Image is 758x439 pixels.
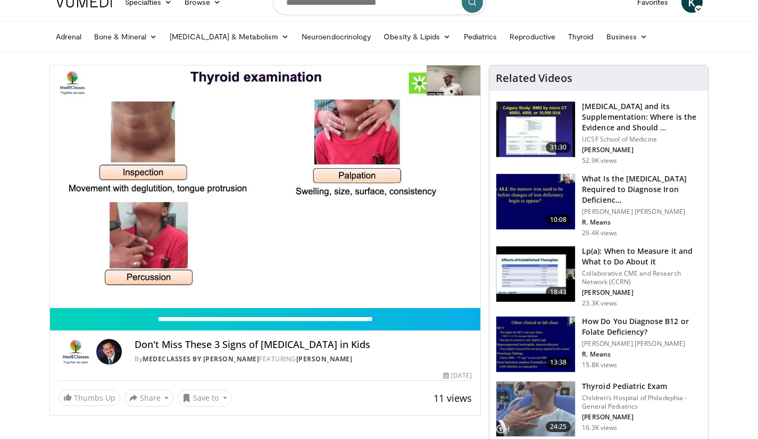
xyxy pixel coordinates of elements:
p: R. Means [582,218,702,227]
a: [PERSON_NAME] [296,354,353,363]
a: MedEClasses by [PERSON_NAME] [143,354,259,363]
h4: Don't Miss These 3 Signs of [MEDICAL_DATA] in Kids [135,339,472,351]
a: [MEDICAL_DATA] & Metabolism [163,26,295,47]
p: Collaborative CME and Research Network (CCRN) [582,269,702,286]
a: Thyroid [562,26,600,47]
p: Children’s Hospital of Philadephia - General Pediatrics [582,394,702,411]
p: [PERSON_NAME] [582,288,702,297]
button: Save to [178,390,232,407]
div: By FEATURING [135,354,472,364]
p: [PERSON_NAME] [582,146,702,154]
span: 11 views [434,392,472,404]
video-js: Video Player [50,65,481,308]
a: 31:30 [MEDICAL_DATA] and its Supplementation: Where is the Evidence and Should … UCSF School of M... [496,101,702,165]
a: 10:08 What Is the [MEDICAL_DATA] Required to Diagnose Iron Deficienc… [PERSON_NAME] [PERSON_NAME]... [496,173,702,237]
p: UCSF School of Medicine [582,135,702,144]
p: [PERSON_NAME] [582,413,702,421]
img: 4bb25b40-905e-443e-8e37-83f056f6e86e.150x105_q85_crop-smart_upscale.jpg [496,102,575,157]
img: Avatar [96,339,122,365]
h3: Lp(a): When to Measure it and What to Do About it [582,246,702,267]
p: 23.3K views [582,299,617,308]
a: 13:38 How Do You Diagnose B12 or Folate Deficiency? [PERSON_NAME] [PERSON_NAME] R. Means 15.8K views [496,316,702,372]
a: Thumbs Up [59,390,120,406]
button: Share [124,390,174,407]
span: 13:38 [546,357,571,368]
a: Obesity & Lipids [377,26,457,47]
p: R. Means [582,350,702,359]
h3: [MEDICAL_DATA] and its Supplementation: Where is the Evidence and Should … [582,101,702,133]
a: 18:43 Lp(a): When to Measure it and What to Do About it Collaborative CME and Research Network (C... [496,246,702,308]
a: Pediatrics [457,26,504,47]
h3: Thyroid Pediatric Exam [582,381,702,392]
span: 24:25 [546,421,571,432]
img: MedEClasses by Dr. Anurag Bajpai [59,339,93,365]
h3: What Is the [MEDICAL_DATA] Required to Diagnose Iron Deficienc… [582,173,702,205]
p: [PERSON_NAME] [PERSON_NAME] [582,208,702,216]
a: Neuroendocrinology [295,26,377,47]
div: [DATE] [443,371,472,380]
p: 29.4K views [582,229,617,237]
p: 15.8K views [582,361,617,369]
img: 576742cb-950f-47b1-b49b-8023242b3cfa.150x105_q85_crop-smart_upscale.jpg [496,382,575,437]
a: Business [600,26,654,47]
span: 31:30 [546,142,571,153]
a: Bone & Mineral [88,26,163,47]
img: 7a20132b-96bf-405a-bedd-783937203c38.150x105_q85_crop-smart_upscale.jpg [496,246,575,302]
span: 10:08 [546,214,571,225]
a: Adrenal [49,26,88,47]
span: 18:43 [546,287,571,297]
p: 52.9K views [582,156,617,165]
img: 15adaf35-b496-4260-9f93-ea8e29d3ece7.150x105_q85_crop-smart_upscale.jpg [496,174,575,229]
a: Reproductive [503,26,562,47]
a: 24:25 Thyroid Pediatric Exam Children’s Hospital of Philadephia - General Pediatrics [PERSON_NAME... [496,381,702,437]
p: 16.3K views [582,424,617,432]
h4: Related Videos [496,72,572,85]
img: 172d2151-0bab-4046-8dbc-7c25e5ef1d9f.150x105_q85_crop-smart_upscale.jpg [496,317,575,372]
h3: How Do You Diagnose B12 or Folate Deficiency? [582,316,702,337]
p: [PERSON_NAME] [PERSON_NAME] [582,339,702,348]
